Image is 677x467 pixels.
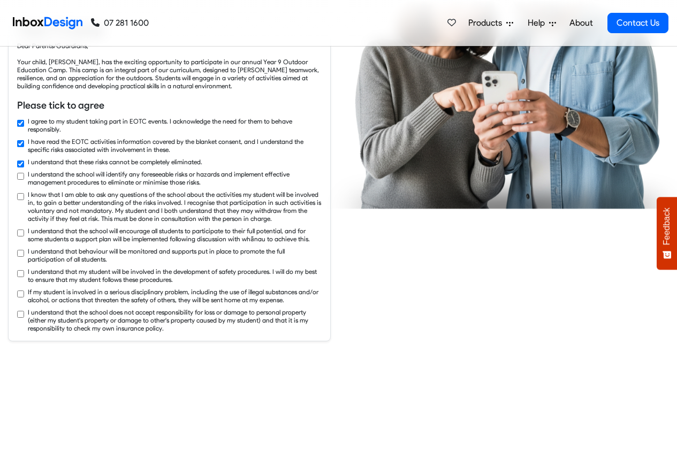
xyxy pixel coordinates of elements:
[28,267,322,284] label: I understand that my student will be involved in the development of safety procedures. I will do ...
[28,117,322,133] label: I agree to my student taking part in EOTC events. I acknowledge the need for them to behave respo...
[28,308,322,332] label: I understand that the school does not accept responsibility for loss or damage to personal proper...
[17,42,322,90] div: Dear Parents/Guardians, Your child, [PERSON_NAME], has the exciting opportunity to participate in...
[28,170,322,186] label: I understand the school will identify any foreseeable risks or hazards and implement effective ma...
[464,12,518,34] a: Products
[91,17,149,29] a: 07 281 1600
[28,227,322,243] label: I understand that the school will encourage all students to participate to their full potential, ...
[523,12,560,34] a: Help
[28,288,322,304] label: If my student is involved in a serious disciplinary problem, including the use of illegal substan...
[28,190,322,223] label: I know that I am able to ask any questions of the school about the activities my student will be ...
[28,247,322,263] label: I understand that behaviour will be monitored and supports put in place to promote the full parti...
[17,98,322,112] h6: Please tick to agree
[468,17,506,29] span: Products
[607,13,668,33] a: Contact Us
[657,197,677,270] button: Feedback - Show survey
[566,12,596,34] a: About
[28,137,322,154] label: I have read the EOTC activities information covered by the blanket consent, and I understand the ...
[528,17,549,29] span: Help
[28,158,202,166] label: I understand that these risks cannot be completely eliminated.
[662,208,672,245] span: Feedback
